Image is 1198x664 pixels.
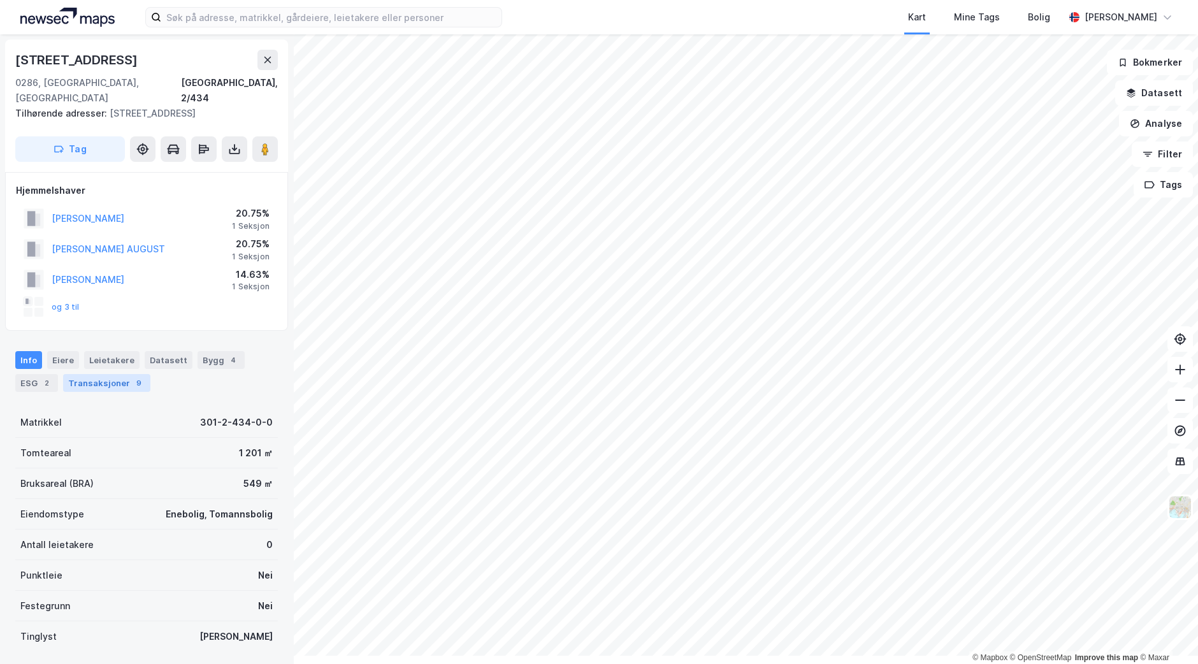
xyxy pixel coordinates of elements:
a: Mapbox [972,653,1007,662]
div: 4 [227,354,240,366]
div: Antall leietakere [20,537,94,552]
div: Bruksareal (BRA) [20,476,94,491]
div: Eiendomstype [20,507,84,522]
div: Bolig [1028,10,1050,25]
iframe: Chat Widget [1134,603,1198,664]
div: Hjemmelshaver [16,183,277,198]
div: 0 [266,537,273,552]
img: logo.a4113a55bc3d86da70a041830d287a7e.svg [20,8,115,27]
div: Punktleie [20,568,62,583]
div: Enebolig, Tomannsbolig [166,507,273,522]
div: [STREET_ADDRESS] [15,106,268,121]
a: OpenStreetMap [1010,653,1072,662]
div: Transaksjoner [63,374,150,392]
div: 2 [40,377,53,389]
div: Leietakere [84,351,140,369]
div: 14.63% [232,267,270,282]
div: Bygg [198,351,245,369]
div: [GEOGRAPHIC_DATA], 2/434 [181,75,278,106]
span: Tilhørende adresser: [15,108,110,119]
div: 20.75% [232,206,270,221]
a: Improve this map [1075,653,1138,662]
div: Datasett [145,351,192,369]
div: Nei [258,598,273,614]
div: Nei [258,568,273,583]
div: 1 Seksjon [232,282,270,292]
div: Kart [908,10,926,25]
div: ESG [15,374,58,392]
div: Mine Tags [954,10,1000,25]
input: Søk på adresse, matrikkel, gårdeiere, leietakere eller personer [161,8,502,27]
div: Tomteareal [20,445,71,461]
div: 0286, [GEOGRAPHIC_DATA], [GEOGRAPHIC_DATA] [15,75,181,106]
button: Filter [1132,141,1193,167]
div: 549 ㎡ [243,476,273,491]
div: Matrikkel [20,415,62,430]
button: Tag [15,136,125,162]
button: Bokmerker [1107,50,1193,75]
div: 9 [133,377,145,389]
div: 1 Seksjon [232,252,270,262]
div: 301-2-434-0-0 [200,415,273,430]
div: Info [15,351,42,369]
div: 1 201 ㎡ [239,445,273,461]
button: Datasett [1115,80,1193,106]
div: Festegrunn [20,598,70,614]
div: 20.75% [232,236,270,252]
img: Z [1168,495,1192,519]
div: 1 Seksjon [232,221,270,231]
button: Analyse [1119,111,1193,136]
div: Tinglyst [20,629,57,644]
div: [PERSON_NAME] [199,629,273,644]
div: Eiere [47,351,79,369]
button: Tags [1134,172,1193,198]
div: [STREET_ADDRESS] [15,50,140,70]
div: [PERSON_NAME] [1085,10,1157,25]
